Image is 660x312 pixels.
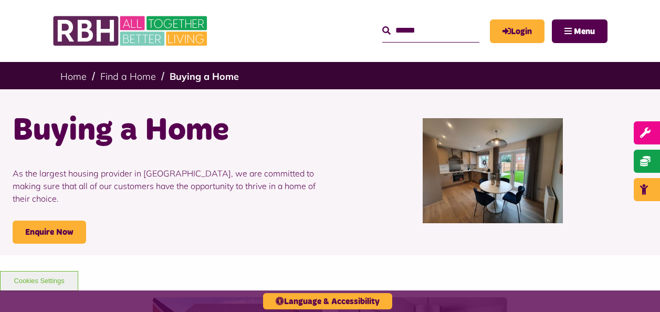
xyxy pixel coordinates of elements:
[263,293,392,309] button: Language & Accessibility
[100,70,156,82] a: Find a Home
[60,70,87,82] a: Home
[574,27,595,36] span: Menu
[53,11,210,51] img: RBH
[13,110,322,151] h1: Buying a Home
[170,70,239,82] a: Buying a Home
[423,118,563,223] img: 20200821 165920 Cottons Resized
[490,19,544,43] a: MyRBH
[13,151,322,221] p: As the largest housing provider in [GEOGRAPHIC_DATA], we are committed to making sure that all of...
[552,19,607,43] button: Navigation
[613,265,660,312] iframe: Netcall Web Assistant for live chat
[13,221,86,244] a: Enquire Now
